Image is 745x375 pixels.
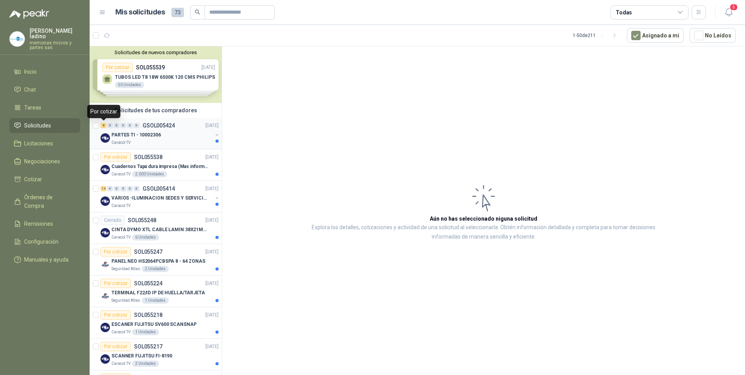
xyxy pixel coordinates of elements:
[134,281,162,286] p: SOL055224
[111,171,131,177] p: Caracol TV
[24,85,36,94] span: Chat
[93,50,219,55] button: Solicitudes de nuevos compradores
[24,67,37,76] span: Inicio
[114,186,120,191] div: 0
[111,321,196,328] p: ESCANER FUJITSU SV600 SCANSNAP
[9,216,80,231] a: Remisiones
[9,252,80,267] a: Manuales y ayuda
[24,193,73,210] span: Órdenes de Compra
[111,195,208,202] p: VARIOS -ILUMINACION SEDES Y SERVICIOS
[132,361,159,367] div: 2 Unidades
[205,311,219,319] p: [DATE]
[111,163,208,170] p: Cuadernos Tapa dura impresa (Mas informacion en el adjunto)
[111,258,205,265] p: PANEL NEO HS2064PCBSPA 8 - 64 ZONAS
[690,28,736,43] button: No Leídos
[101,165,110,174] img: Company Logo
[101,279,131,288] div: Por cotizar
[205,154,219,161] p: [DATE]
[9,118,80,133] a: Solicitudes
[132,234,159,241] div: 6 Unidades
[9,82,80,97] a: Chat
[132,171,167,177] div: 2.000 Unidades
[30,28,80,39] p: [PERSON_NAME] ladino
[90,339,222,370] a: Por cotizarSOL055217[DATE] Company LogoSCANNER FUJITSU FI-8190Caracol TV2 Unidades
[9,234,80,249] a: Configuración
[205,280,219,287] p: [DATE]
[627,28,683,43] button: Asignado a mi
[195,9,200,15] span: search
[430,214,537,223] h3: Aún no has seleccionado niguna solicitud
[101,228,110,237] img: Company Logo
[24,237,58,246] span: Configuración
[9,136,80,151] a: Licitaciones
[205,343,219,350] p: [DATE]
[111,289,205,297] p: TERMINAL F22/ID IP DE HUELLA/TARJETA
[101,133,110,143] img: Company Logo
[573,29,621,42] div: 1 - 50 de 211
[90,46,222,103] div: Solicitudes de nuevos compradoresPor cotizarSOL055539[DATE] TUBOS LED T8 18W 6500K 120 CMS PHILIP...
[90,212,222,244] a: CerradoSOL055248[DATE] Company LogoCINTA DYMO XTL CABLE LAMIN 38X21MMBLANCOCaracol TV6 Unidades
[107,123,113,128] div: 0
[101,184,220,209] a: 14 0 0 0 0 0 GSOL005414[DATE] Company LogoVARIOS -ILUMINACION SEDES Y SERVICIOSCaracol TV
[111,352,172,360] p: SCANNER FUJITSU FI-8190
[101,354,110,364] img: Company Logo
[9,190,80,213] a: Órdenes de Compra
[205,217,219,224] p: [DATE]
[115,7,165,18] h1: Mis solicitudes
[90,149,222,181] a: Por cotizarSOL055538[DATE] Company LogoCuadernos Tapa dura impresa (Mas informacion en el adjunto...
[101,121,220,146] a: 8 0 0 0 0 0 GSOL005424[DATE] Company LogoPARTES TI - 10002306Caracol TV
[107,186,113,191] div: 0
[9,9,49,19] img: Logo peakr
[205,248,219,256] p: [DATE]
[171,8,184,17] span: 73
[722,5,736,19] button: 5
[729,4,738,11] span: 5
[9,172,80,187] a: Cotizar
[90,307,222,339] a: Por cotizarSOL055218[DATE] Company LogoESCANER FUJITSU SV600 SCANSNAPCaracol TV1 Unidades
[111,329,131,335] p: Caracol TV
[101,291,110,301] img: Company Logo
[111,361,131,367] p: Caracol TV
[111,131,161,139] p: PARTES TI - 10002306
[616,8,632,17] div: Todas
[300,223,667,242] p: Explora los detalles, cotizaciones y actividad de una solicitud al seleccionarla. Obtén informaci...
[134,186,139,191] div: 0
[134,312,162,318] p: SOL055218
[101,323,110,332] img: Company Logo
[10,32,25,46] img: Company Logo
[120,123,126,128] div: 0
[132,329,159,335] div: 1 Unidades
[101,123,106,128] div: 8
[24,103,41,112] span: Tareas
[90,276,222,307] a: Por cotizarSOL055224[DATE] Company LogoTERMINAL F22/ID IP DE HUELLA/TARJETASeguridad Atlas1 Unidades
[101,216,125,225] div: Cerrado
[128,218,156,223] p: SOL055248
[134,154,162,160] p: SOL055538
[24,219,53,228] span: Remisiones
[101,247,131,256] div: Por cotizar
[127,186,133,191] div: 0
[205,185,219,193] p: [DATE]
[111,140,131,146] p: Caracol TV
[111,226,208,233] p: CINTA DYMO XTL CABLE LAMIN 38X21MMBLANCO
[90,244,222,276] a: Por cotizarSOL055247[DATE] Company LogoPANEL NEO HS2064PCBSPA 8 - 64 ZONASSeguridad Atlas2 Unidades
[24,175,42,184] span: Cotizar
[134,344,162,349] p: SOL055217
[101,342,131,351] div: Por cotizar
[111,266,140,272] p: Seguridad Atlas
[111,234,131,241] p: Caracol TV
[114,123,120,128] div: 0
[30,41,80,50] p: memorias micros y partes sas
[134,249,162,255] p: SOL055247
[142,297,169,304] div: 1 Unidades
[143,186,175,191] p: GSOL005414
[101,196,110,206] img: Company Logo
[90,103,222,118] div: Solicitudes de tus compradores
[24,157,60,166] span: Negociaciones
[9,100,80,115] a: Tareas
[101,260,110,269] img: Company Logo
[9,64,80,79] a: Inicio
[127,123,133,128] div: 0
[101,310,131,320] div: Por cotizar
[143,123,175,128] p: GSOL005424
